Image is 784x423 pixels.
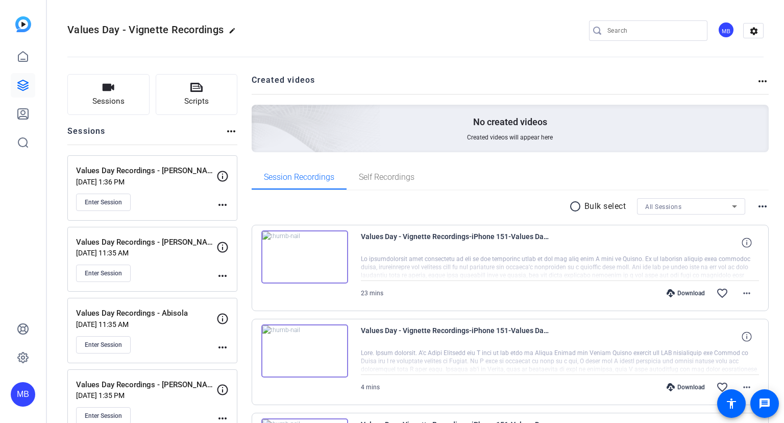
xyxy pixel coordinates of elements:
ngx-avatar: Matthew Bardugone [718,21,736,39]
mat-icon: message [758,397,771,410]
span: Enter Session [85,412,122,420]
p: [DATE] 1:35 PM [76,391,216,400]
span: Enter Session [85,198,122,206]
button: Scripts [156,74,238,115]
span: Enter Session [85,269,122,277]
button: Enter Session [76,265,131,282]
p: [DATE] 11:35 AM [76,320,216,328]
mat-icon: more_horiz [216,199,229,211]
span: 4 mins [361,384,380,391]
mat-icon: more_horiz [741,381,753,393]
span: Scripts [184,96,209,107]
mat-icon: more_horiz [216,270,229,282]
mat-icon: radio_button_unchecked [569,200,584,213]
mat-icon: more_horiz [216,341,229,354]
p: Values Day Recordings - Abisola [76,308,216,319]
span: Created videos will appear here [467,133,553,142]
mat-icon: favorite_border [716,287,728,299]
input: Search [607,25,699,37]
img: thumb-nail [261,324,348,378]
h2: Created videos [252,74,757,94]
p: Values Day Recordings - [PERSON_NAME] [76,237,216,248]
span: Values Day - Vignette Recordings-iPhone 151-Values Day Recordings - Sneha-2025-10-01-08-25-40-536-0 [361,230,550,255]
button: Enter Session [76,336,131,354]
div: MB [718,21,734,38]
img: blue-gradient.svg [15,16,31,32]
mat-icon: settings [744,24,764,39]
mat-icon: more_horiz [741,287,753,299]
mat-icon: more_horiz [225,125,237,137]
div: MB [11,382,35,407]
p: Values Day Recordings - [PERSON_NAME] [76,379,216,391]
span: Values Day - Vignette Recordings [67,24,224,36]
span: Sessions [92,96,125,107]
p: No created videos [473,116,547,128]
h2: Sessions [67,125,106,145]
button: Enter Session [76,194,131,211]
span: Values Day - Vignette Recordings-iPhone 151-Values Day Recordings - Sneha-2025-10-01-08-21-00-879-0 [361,324,550,349]
p: Bulk select [584,200,626,213]
mat-icon: accessibility [725,397,738,410]
span: Self Recordings [359,173,414,181]
mat-icon: favorite_border [716,381,728,393]
p: [DATE] 1:36 PM [76,178,216,186]
div: Download [661,289,710,297]
div: Download [661,383,710,391]
span: All Sessions [645,203,681,210]
span: Enter Session [85,341,122,349]
img: thumb-nail [261,230,348,284]
mat-icon: more_horiz [756,75,769,87]
mat-icon: edit [229,27,241,39]
button: Sessions [67,74,150,115]
p: Values Day Recordings - [PERSON_NAME] [76,165,216,177]
p: [DATE] 11:35 AM [76,249,216,257]
img: Creted videos background [137,4,381,225]
span: 23 mins [361,290,383,297]
mat-icon: more_horiz [756,200,769,213]
span: Session Recordings [264,173,334,181]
